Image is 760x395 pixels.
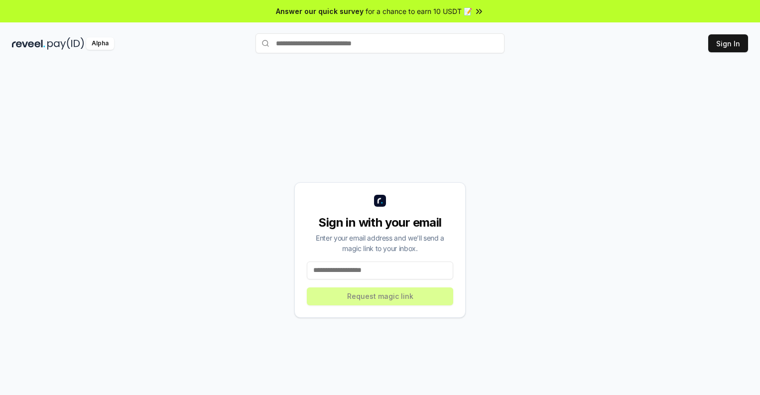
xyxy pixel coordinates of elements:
[366,6,472,16] span: for a chance to earn 10 USDT 📝
[86,37,114,50] div: Alpha
[276,6,364,16] span: Answer our quick survey
[374,195,386,207] img: logo_small
[708,34,748,52] button: Sign In
[12,37,45,50] img: reveel_dark
[47,37,84,50] img: pay_id
[307,233,453,254] div: Enter your email address and we’ll send a magic link to your inbox.
[307,215,453,231] div: Sign in with your email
